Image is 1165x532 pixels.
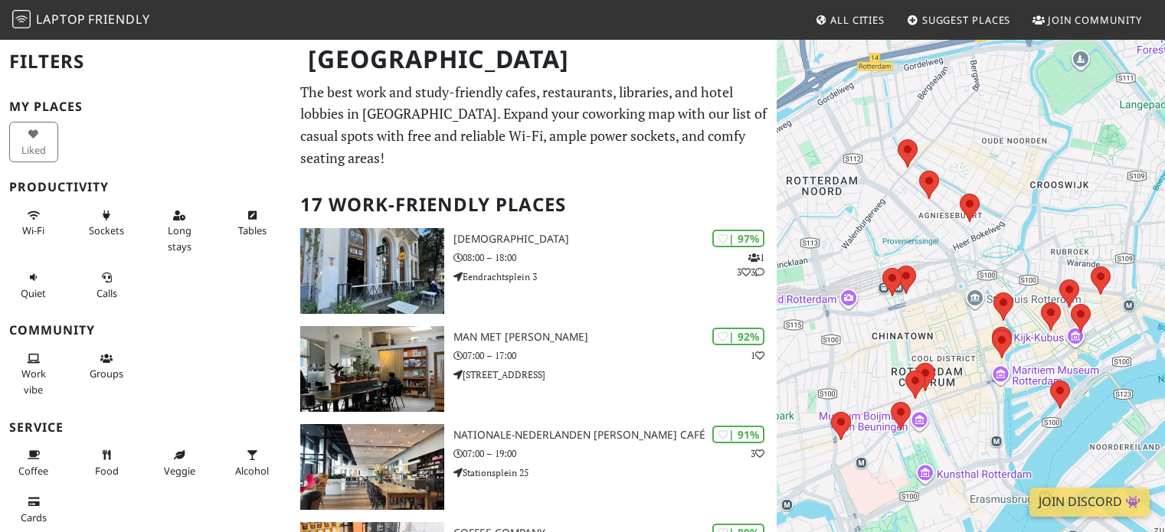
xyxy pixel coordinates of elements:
[12,7,150,34] a: LaptopFriendly LaptopFriendly
[235,464,269,478] span: Alcohol
[300,181,767,228] h2: 17 Work-Friendly Places
[9,346,58,402] button: Work vibe
[453,465,777,480] p: Stationsplein 25
[9,203,58,243] button: Wi-Fi
[809,6,891,34] a: All Cities
[12,10,31,28] img: LaptopFriendly
[164,464,195,478] span: Veggie
[1026,6,1148,34] a: Join Community
[82,203,131,243] button: Sockets
[901,6,1017,34] a: Suggest Places
[227,203,277,243] button: Tables
[1048,13,1142,27] span: Join Community
[9,38,282,85] h2: Filters
[453,429,777,442] h3: Nationale-Nederlanden [PERSON_NAME] Café
[453,348,777,363] p: 07:00 – 17:00
[9,442,58,483] button: Coffee
[82,442,131,483] button: Food
[238,224,267,237] span: Work-friendly tables
[9,323,282,338] h3: Community
[155,442,204,483] button: Veggie
[90,367,123,380] span: Group tables
[830,13,885,27] span: All Cities
[22,224,44,237] span: Stable Wi-Fi
[296,38,774,80] h1: [GEOGRAPHIC_DATA]
[712,230,764,247] div: | 97%
[712,426,764,443] div: | 91%
[712,328,764,345] div: | 92%
[227,442,277,483] button: Alcohol
[9,265,58,305] button: Quiet
[1029,488,1150,517] a: Join Discord 👾
[18,464,48,478] span: Coffee
[453,446,777,461] p: 07:00 – 19:00
[21,367,46,396] span: People working
[922,13,1011,27] span: Suggest Places
[300,228,443,314] img: Heilige Boontjes
[21,511,47,524] span: Credit cards
[9,180,282,194] h3: Productivity
[453,367,777,382] p: [STREET_ADDRESS]
[453,331,777,344] h3: Man met [PERSON_NAME]
[88,11,149,28] span: Friendly
[751,446,764,461] p: 3
[168,224,191,253] span: Long stays
[453,250,777,265] p: 08:00 – 18:00
[453,269,777,284] p: Eendrachtsplein 3
[300,424,443,510] img: Nationale-Nederlanden Douwe Egberts Café
[97,286,117,300] span: Video/audio calls
[300,326,443,412] img: Man met bril koffie
[9,100,282,114] h3: My Places
[291,326,777,412] a: Man met bril koffie | 92% 1 Man met [PERSON_NAME] 07:00 – 17:00 [STREET_ADDRESS]
[737,250,764,279] p: 1 3 3
[9,489,58,530] button: Cards
[300,81,767,169] p: The best work and study-friendly cafes, restaurants, libraries, and hotel lobbies in [GEOGRAPHIC_...
[291,424,777,510] a: Nationale-Nederlanden Douwe Egberts Café | 91% 3 Nationale-Nederlanden [PERSON_NAME] Café 07:00 –...
[453,233,777,246] h3: [DEMOGRAPHIC_DATA]
[9,420,282,435] h3: Service
[82,346,131,387] button: Groups
[89,224,124,237] span: Power sockets
[21,286,46,300] span: Quiet
[291,228,777,314] a: Heilige Boontjes | 97% 133 [DEMOGRAPHIC_DATA] 08:00 – 18:00 Eendrachtsplein 3
[36,11,86,28] span: Laptop
[155,203,204,259] button: Long stays
[751,348,764,363] p: 1
[82,265,131,305] button: Calls
[95,464,119,478] span: Food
